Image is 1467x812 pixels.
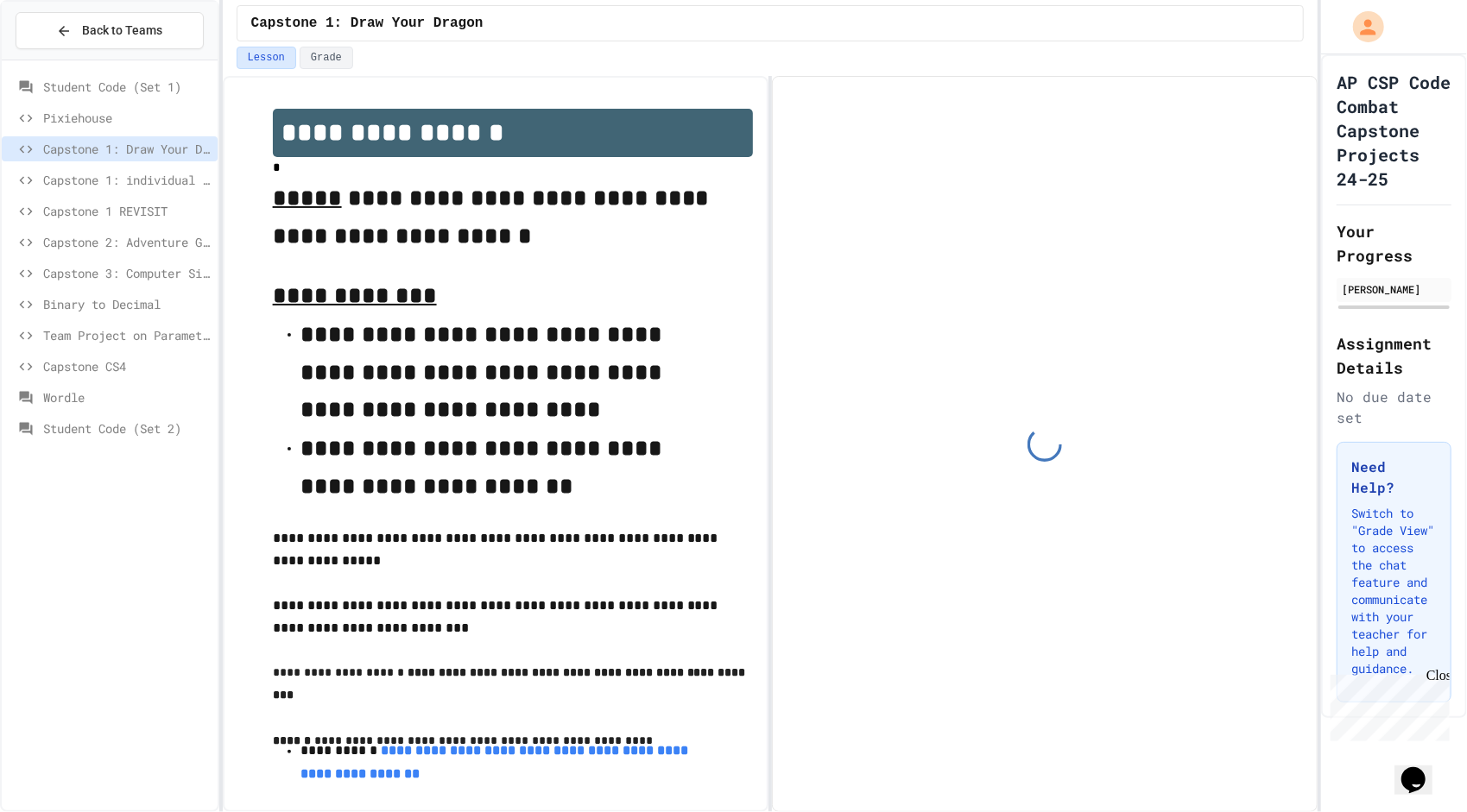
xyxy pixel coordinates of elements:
[1351,456,1437,498] h3: Need Help?
[43,295,211,313] span: Binary to Decimal
[43,109,211,127] span: Pixiehouse
[1335,7,1388,47] div: My Account
[16,12,204,49] button: Back to Teams
[1337,219,1451,268] h2: Your Progress
[1337,70,1451,191] h1: AP CSP Code Combat Capstone Projects 24-25
[43,388,211,406] span: Wordle
[43,326,211,344] span: Team Project on Parameters with Explanation
[1337,387,1451,428] div: No due date set
[43,202,211,220] span: Capstone 1 REVISIT
[251,13,484,34] span: Capstone 1: Draw Your Dragon
[1324,668,1450,741] iframe: chat widget
[1342,281,1446,297] div: [PERSON_NAME]
[43,233,211,251] span: Capstone 2: Adventure Game
[43,264,211,282] span: Capstone 3: Computer Simulation
[1337,331,1451,380] h2: Assignment Details
[43,419,211,437] span: Student Code (Set 2)
[43,140,211,158] span: Capstone 1: Draw Your Dragon
[82,22,162,40] span: Back to Teams
[237,47,296,69] button: Lesson
[1351,505,1437,677] p: Switch to "Grade View" to access the chat feature and communicate with your teacher for help and ...
[43,357,211,375] span: Capstone CS4
[300,47,353,69] button: Grade
[1394,743,1450,795] iframe: chat widget
[7,7,119,110] div: Chat with us now!Close
[43,171,211,189] span: Capstone 1: individual dragons (optional)
[43,78,211,96] span: Student Code (Set 1)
